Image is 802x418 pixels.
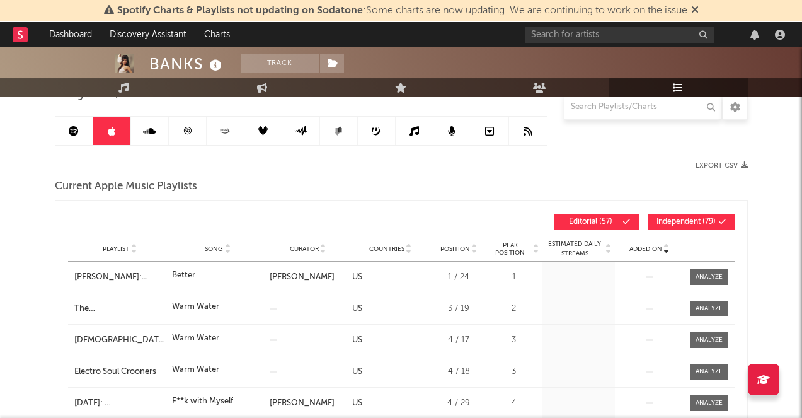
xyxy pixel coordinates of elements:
[74,271,166,284] a: [PERSON_NAME]: [DATE]
[352,305,362,313] a: US
[172,332,219,345] div: Warm Water
[435,334,483,347] div: 4 / 17
[55,179,197,194] span: Current Apple Music Playlists
[55,85,173,100] span: Playlists/Charts
[172,395,233,408] div: F**k with Myself
[435,303,483,315] div: 3 / 19
[172,301,219,313] div: Warm Water
[564,95,721,120] input: Search Playlists/Charts
[241,54,319,73] button: Track
[489,271,539,284] div: 1
[435,397,483,410] div: 4 / 29
[74,397,166,410] a: [DATE]: [PERSON_NAME] Playlist
[562,218,620,226] span: Editorial ( 57 )
[629,245,662,253] span: Added On
[352,273,362,281] a: US
[149,54,225,74] div: BANKS
[74,303,166,315] a: The [DEMOGRAPHIC_DATA] of Electronic R&B
[440,245,470,253] span: Position
[103,245,129,253] span: Playlist
[696,162,748,170] button: Export CSV
[172,269,195,282] div: Better
[656,218,716,226] span: Independent ( 79 )
[205,245,223,253] span: Song
[489,303,539,315] div: 2
[74,334,166,347] a: [DEMOGRAPHIC_DATA] First: Mellow Indie, Vol. 1
[290,245,319,253] span: Curator
[435,271,483,284] div: 1 / 24
[435,366,483,378] div: 4 / 18
[546,240,604,258] span: Estimated Daily Streams
[117,6,687,16] span: : Some charts are now updating. We are continuing to work on the issue
[648,214,735,230] button: Independent(79)
[117,6,363,16] span: Spotify Charts & Playlists not updating on Sodatone
[369,245,404,253] span: Countries
[101,22,195,47] a: Discovery Assistant
[352,336,362,344] a: US
[352,368,362,376] a: US
[40,22,101,47] a: Dashboard
[489,366,539,378] div: 3
[74,366,166,378] a: Electro Soul Crooners
[489,334,539,347] div: 3
[691,6,699,16] span: Dismiss
[270,273,335,281] a: [PERSON_NAME]
[525,27,714,43] input: Search for artists
[172,364,219,376] div: Warm Water
[554,214,639,230] button: Editorial(57)
[489,241,532,257] span: Peak Position
[195,22,239,47] a: Charts
[489,397,539,410] div: 4
[270,399,335,407] a: [PERSON_NAME]
[352,399,362,407] a: US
